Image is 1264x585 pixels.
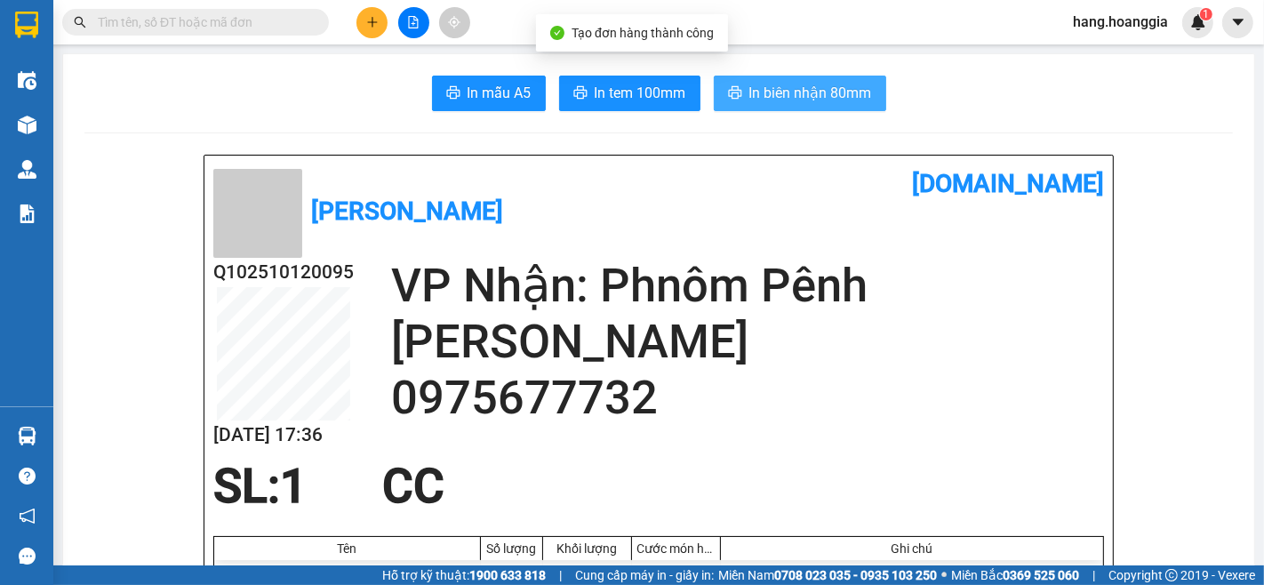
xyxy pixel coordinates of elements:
[573,85,588,102] span: printer
[213,421,354,450] h2: [DATE] 17:36
[1222,7,1253,38] button: caret-down
[469,568,546,582] strong: 1900 633 818
[559,76,700,111] button: printerIn tem 100mm
[407,16,420,28] span: file-add
[1230,14,1246,30] span: caret-down
[391,314,1104,370] h2: [PERSON_NAME]
[98,12,308,32] input: Tìm tên, số ĐT hoặc mã đơn
[749,82,872,104] span: In biên nhận 80mm
[18,116,36,134] img: warehouse-icon
[219,541,476,556] div: Tên
[559,565,562,585] span: |
[19,508,36,525] span: notification
[548,541,627,556] div: Khối lượng
[391,370,1104,426] h2: 0975677732
[941,572,947,579] span: ⚪️
[432,76,546,111] button: printerIn mẫu A5
[123,117,234,132] b: [STREET_ADDRESS]
[448,16,460,28] span: aim
[19,468,36,485] span: question-circle
[446,85,460,102] span: printer
[9,9,71,71] img: logo.jpg
[550,26,564,40] span: check-circle
[18,71,36,90] img: warehouse-icon
[1190,14,1206,30] img: icon-new-feature
[468,82,532,104] span: In mẫu A5
[213,258,354,287] h2: Q102510120095
[912,169,1104,198] b: [DOMAIN_NAME]
[1200,8,1212,20] sup: 1
[9,99,21,111] span: environment
[311,196,503,226] b: [PERSON_NAME]
[372,460,455,513] div: CC
[19,548,36,565] span: message
[1092,565,1095,585] span: |
[575,565,714,585] span: Cung cấp máy in - giấy in:
[18,204,36,223] img: solution-icon
[9,9,258,43] li: [PERSON_NAME]
[572,26,714,40] span: Tạo đơn hàng thành công
[398,7,429,38] button: file-add
[391,258,1104,314] h2: VP Nhận: Phnôm Pênh
[123,76,236,95] li: VP Phnôm Pênh
[595,82,686,104] span: In tem 100mm
[718,565,937,585] span: Miền Nam
[1203,8,1209,20] span: 1
[725,541,1099,556] div: Ghi chú
[213,459,280,514] span: SL:
[485,541,538,556] div: Số lượng
[9,76,123,95] li: VP Quận 10
[123,99,135,111] span: environment
[280,459,307,514] span: 1
[636,541,716,556] div: Cước món hàng
[356,7,388,38] button: plus
[951,565,1079,585] span: Miền Bắc
[1165,569,1178,581] span: copyright
[18,427,36,445] img: warehouse-icon
[382,565,546,585] span: Hỗ trợ kỹ thuật:
[74,16,86,28] span: search
[9,117,120,132] b: [STREET_ADDRESS]
[15,12,38,38] img: logo-vxr
[366,16,379,28] span: plus
[774,568,937,582] strong: 0708 023 035 - 0935 103 250
[439,7,470,38] button: aim
[714,76,886,111] button: printerIn biên nhận 80mm
[728,85,742,102] span: printer
[18,160,36,179] img: warehouse-icon
[1003,568,1079,582] strong: 0369 525 060
[1059,11,1182,33] span: hang.hoanggia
